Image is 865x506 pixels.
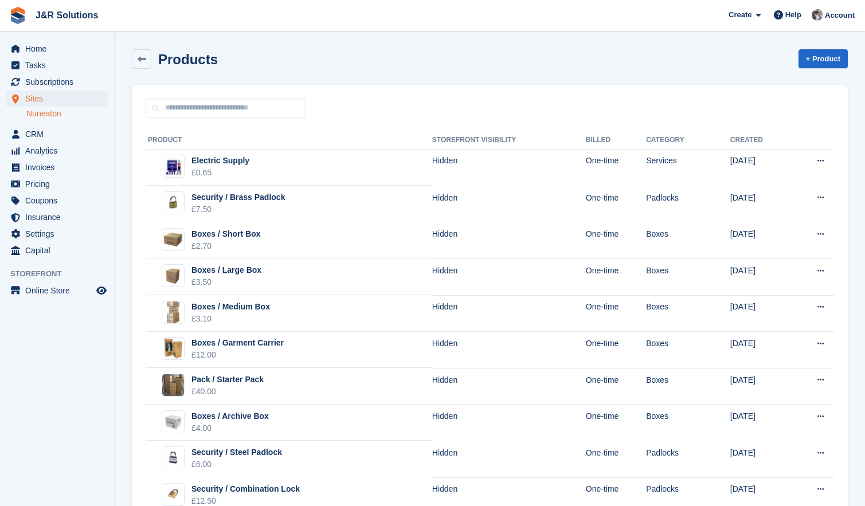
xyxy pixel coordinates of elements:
[586,405,646,441] td: One-time
[586,295,646,332] td: One-time
[6,193,108,209] a: menu
[646,295,730,332] td: Boxes
[586,222,646,259] td: One-time
[586,149,646,186] td: One-time
[25,159,94,175] span: Invoices
[162,487,184,503] img: Combination%20Bradd%20Padlock%204%20dial%20with%20reset%20key.jpg
[25,57,94,73] span: Tasks
[26,108,108,119] a: Nuneaton
[162,231,184,248] img: Short%20box.jpg
[646,258,730,295] td: Boxes
[162,338,184,359] img: wardrobe_box.jpg
[6,126,108,142] a: menu
[432,258,586,295] td: Hidden
[25,193,94,209] span: Coupons
[6,159,108,175] a: menu
[586,258,646,295] td: One-time
[191,301,270,313] div: Boxes / Medium Box
[25,209,94,225] span: Insurance
[191,167,249,179] div: £0.65
[432,368,586,405] td: Hidden
[191,483,300,495] div: Security / Combination Lock
[646,405,730,441] td: Boxes
[730,222,790,259] td: [DATE]
[586,131,646,150] th: Billed
[191,410,269,422] div: Boxes / Archive Box
[25,143,94,159] span: Analytics
[6,91,108,107] a: menu
[25,126,94,142] span: CRM
[432,222,586,259] td: Hidden
[162,268,184,284] img: Large%20carton.jpg
[191,191,285,203] div: Security / Brass Padlock
[432,405,586,441] td: Hidden
[95,284,108,297] a: Preview store
[191,264,261,276] div: Boxes / Large Box
[191,203,285,215] div: £7.50
[6,41,108,57] a: menu
[730,405,790,441] td: [DATE]
[432,295,586,332] td: Hidden
[785,9,801,21] span: Help
[191,155,249,167] div: Electric Supply
[191,446,282,458] div: Security / Steel Padlock
[730,295,790,332] td: [DATE]
[812,9,823,21] img: Steve Revell
[191,313,270,325] div: £3.10
[825,10,855,21] span: Account
[6,143,108,159] a: menu
[191,337,284,349] div: Boxes / Garment Carrier
[162,195,184,211] img: 40mm%20Brass%20Padlock.jpg
[646,222,730,259] td: Boxes
[646,332,730,368] td: Boxes
[191,276,261,288] div: £3.50
[25,41,94,57] span: Home
[730,186,790,222] td: [DATE]
[432,441,586,477] td: Hidden
[25,226,94,242] span: Settings
[146,131,432,150] th: Product
[162,155,184,177] img: shutterstock_2174940033.jpg
[432,149,586,186] td: Hidden
[25,242,94,258] span: Capital
[646,368,730,405] td: Boxes
[586,441,646,477] td: One-time
[162,374,184,396] img: 1001908374.jpg
[799,49,848,68] a: + Product
[730,368,790,405] td: [DATE]
[191,374,264,386] div: Pack / Starter Pack
[730,258,790,295] td: [DATE]
[162,450,184,466] img: Laminated%20Steel%2040mm%20keyed%20padlock.jpg
[167,301,179,324] img: 1001875322.png
[10,268,114,280] span: Storefront
[31,6,103,25] a: J&R Solutions
[6,57,108,73] a: menu
[586,368,646,405] td: One-time
[586,332,646,368] td: One-time
[6,242,108,258] a: menu
[432,131,586,150] th: Storefront visibility
[191,458,282,470] div: £6.00
[729,9,752,21] span: Create
[646,149,730,186] td: Services
[730,332,790,368] td: [DATE]
[25,283,94,299] span: Online Store
[6,283,108,299] a: menu
[9,7,26,24] img: stora-icon-8386f47178a22dfd0bd8f6a31ec36ba5ce8667c1dd55bd0f319d3a0aa187defe.svg
[191,240,261,252] div: £2.70
[730,149,790,186] td: [DATE]
[158,52,218,67] h2: Products
[432,332,586,368] td: Hidden
[6,176,108,192] a: menu
[730,131,790,150] th: Created
[162,413,184,430] img: Archive%20box.jpg
[25,74,94,90] span: Subscriptions
[646,186,730,222] td: Padlocks
[730,441,790,477] td: [DATE]
[646,131,730,150] th: Category
[25,91,94,107] span: Sites
[191,386,264,398] div: £40.00
[586,186,646,222] td: One-time
[191,349,284,361] div: £12.00
[25,176,94,192] span: Pricing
